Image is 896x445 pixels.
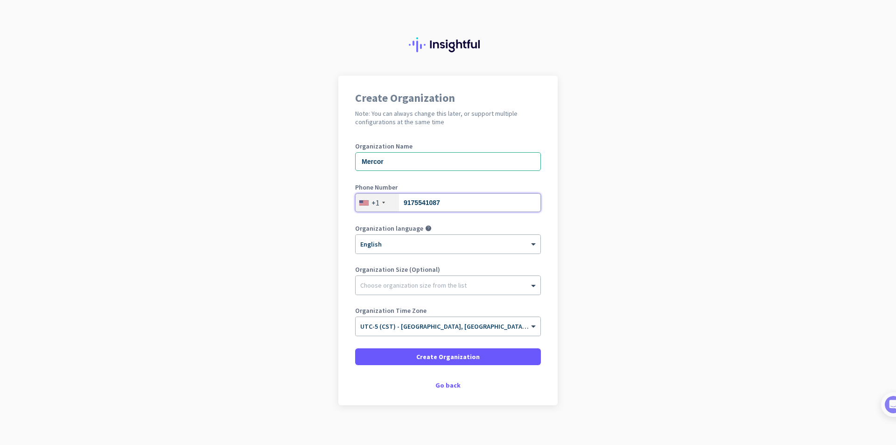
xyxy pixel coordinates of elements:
[416,352,480,361] span: Create Organization
[355,382,541,388] div: Go back
[355,193,541,212] input: 201-555-0123
[355,184,541,191] label: Phone Number
[371,198,379,207] div: +1
[409,37,487,52] img: Insightful
[355,266,541,273] label: Organization Size (Optional)
[425,225,432,232] i: help
[355,225,423,232] label: Organization language
[355,348,541,365] button: Create Organization
[355,109,541,126] h2: Note: You can always change this later, or support multiple configurations at the same time
[355,92,541,104] h1: Create Organization
[355,143,541,149] label: Organization Name
[355,307,541,314] label: Organization Time Zone
[355,152,541,171] input: What is the name of your organization?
